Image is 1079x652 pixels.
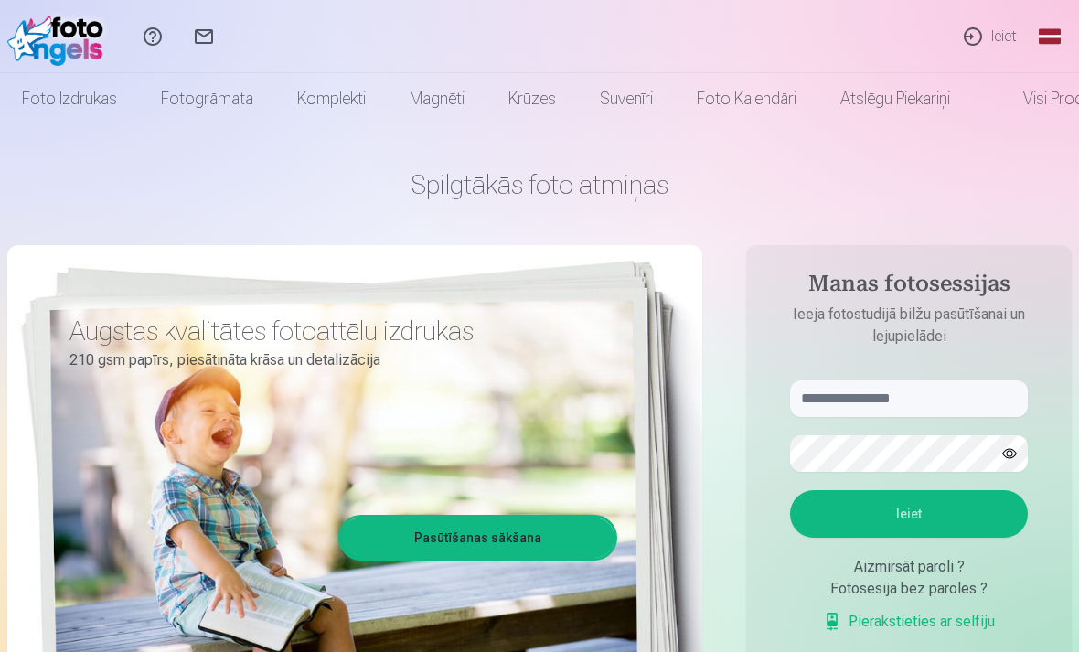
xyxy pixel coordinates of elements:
p: 210 gsm papīrs, piesātināta krāsa un detalizācija [69,347,604,373]
img: /fa1 [7,7,112,66]
div: Aizmirsāt paroli ? [790,556,1028,578]
a: Fotogrāmata [139,73,275,124]
a: Foto kalendāri [675,73,818,124]
a: Suvenīri [578,73,675,124]
a: Magnēti [388,73,486,124]
a: Pasūtīšanas sākšana [341,518,614,558]
button: Ieiet [790,490,1028,538]
h1: Spilgtākās foto atmiņas [7,168,1072,201]
a: Pierakstieties ar selfiju [823,611,995,633]
h4: Manas fotosessijas [772,271,1046,304]
a: Krūzes [486,73,578,124]
p: Ieeja fotostudijā bilžu pasūtīšanai un lejupielādei [772,304,1046,347]
a: Komplekti [275,73,388,124]
a: Atslēgu piekariņi [818,73,972,124]
h3: Augstas kvalitātes fotoattēlu izdrukas [69,315,604,347]
div: Fotosesija bez paroles ? [790,578,1028,600]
